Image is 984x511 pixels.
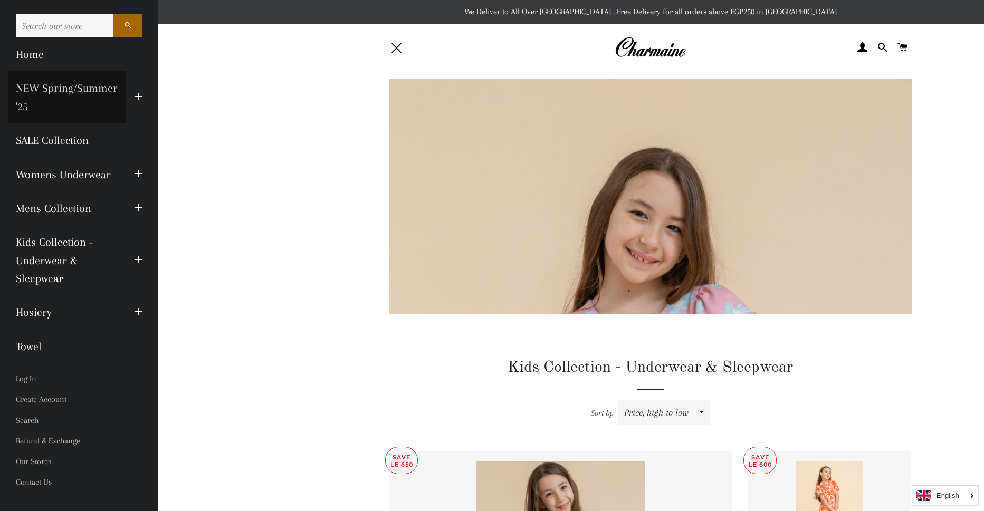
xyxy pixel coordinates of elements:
a: NEW Spring/Summer '25 [8,71,126,123]
a: Our Stores [8,451,150,472]
p: Save LE 600 [744,447,776,474]
p: Save LE 650 [386,447,417,474]
a: Contact Us [8,472,150,493]
a: Womens Underwear [8,158,126,191]
a: Home [8,37,150,71]
a: Create Account [8,389,150,410]
input: Search our store [16,14,113,37]
a: Search [8,410,150,431]
img: Charmaine Egypt [615,36,686,59]
a: Hosiery [8,295,126,329]
a: Mens Collection [8,191,126,225]
a: Log In [8,369,150,389]
a: Kids Collection - Underwear & Sleepwear [8,225,126,295]
a: Towel [8,330,150,363]
a: English [916,490,973,501]
h1: Kids Collection - Underwear & Sleepwear [389,356,912,379]
i: English [937,492,959,499]
span: Sort by [591,408,614,418]
a: Refund & Exchange [8,431,150,451]
a: SALE Collection [8,123,150,157]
